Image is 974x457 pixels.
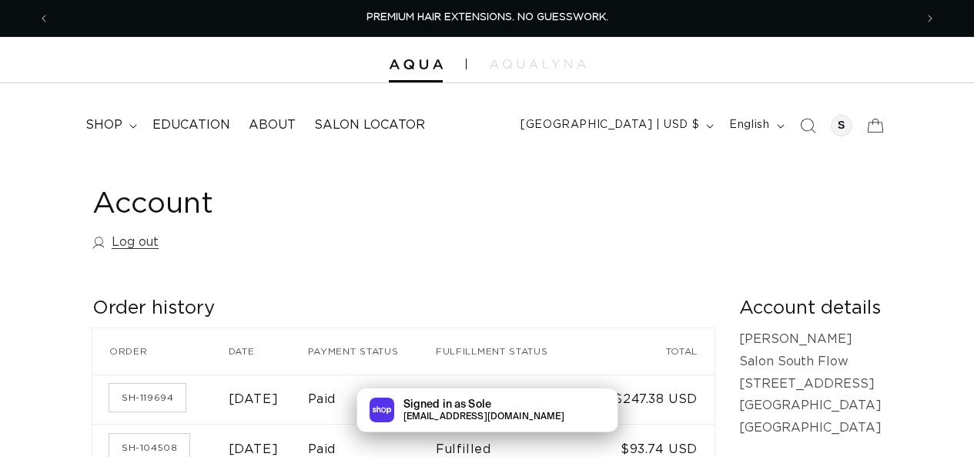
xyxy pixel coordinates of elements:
button: English [720,111,790,140]
p: [PERSON_NAME] Salon South Flow [STREET_ADDRESS] [GEOGRAPHIC_DATA] [GEOGRAPHIC_DATA] [739,328,882,439]
span: [GEOGRAPHIC_DATA] | USD $ [520,117,699,133]
a: Log out [92,231,159,254]
span: Salon Locator [314,117,425,133]
time: [DATE] [229,443,279,455]
img: aqualyna.com [490,59,586,69]
span: shop [85,117,122,133]
span: English [729,117,769,133]
span: About [249,117,296,133]
summary: shop [76,108,143,143]
th: Date [229,328,308,375]
th: Order [92,328,229,375]
button: Previous announcement [27,4,61,33]
button: Next announcement [913,4,947,33]
a: Order number SH-119694 [109,384,186,412]
th: Total [589,328,715,375]
span: Education [152,117,230,133]
h1: Account [92,186,882,223]
button: [GEOGRAPHIC_DATA] | USD $ [511,111,720,140]
th: Fulfillment status [436,328,589,375]
h2: Account details [739,297,882,321]
img: Aqua Hair Extensions [389,59,443,70]
a: About [239,108,305,143]
summary: Search [791,109,825,143]
span: PREMIUM HAIR EXTENSIONS. NO GUESSWORK. [367,12,608,22]
h2: Order history [92,297,715,321]
a: Education [143,108,239,143]
th: Payment status [308,328,436,375]
a: Salon Locator [305,108,434,143]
